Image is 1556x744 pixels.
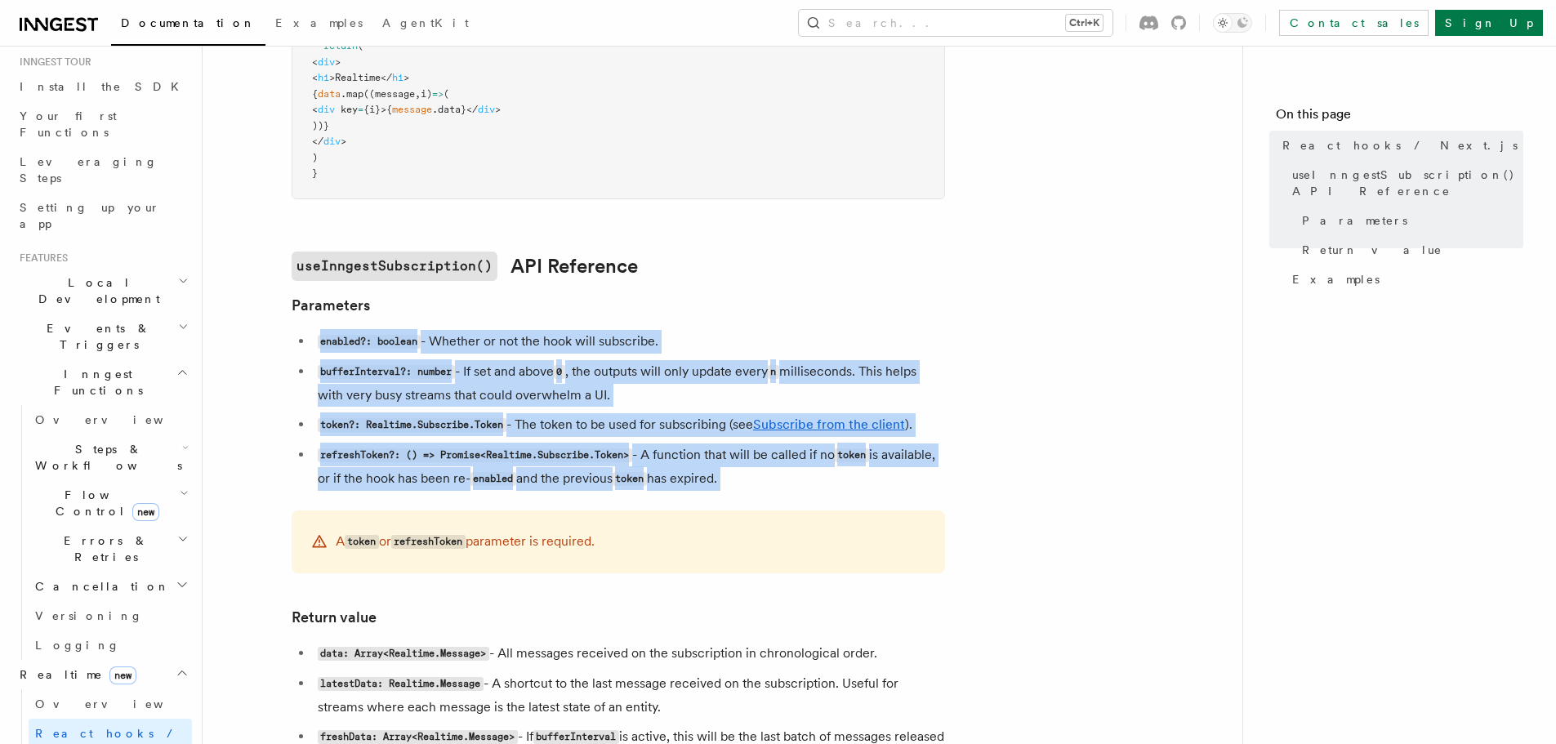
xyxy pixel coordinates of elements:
[432,88,444,100] span: =>
[35,609,143,622] span: Versioning
[312,72,318,83] span: <
[312,88,318,100] span: {
[13,268,192,314] button: Local Development
[275,16,363,29] span: Examples
[415,88,421,100] span: ,
[403,72,409,83] span: >
[29,487,180,519] span: Flow Control
[1279,10,1429,36] a: Contact sales
[313,413,945,437] li: - The token to be used for subscribing (see ).
[132,503,159,521] span: new
[313,360,945,407] li: - If set and above , the outputs will only update every milliseconds. This helps with very busy s...
[313,672,945,719] li: - A shortcut to the last message received on the subscription. Useful for streams where each mess...
[13,252,68,265] span: Features
[318,677,484,691] code: latestData: Realtime.Message
[392,72,403,83] span: h1
[13,101,192,147] a: Your first Functions
[1302,212,1407,229] span: Parameters
[35,639,120,652] span: Logging
[341,88,363,100] span: .map
[1292,167,1523,199] span: useInngestSubscription() API Reference
[444,88,449,100] span: (
[318,418,506,432] code: token?: Realtime.Subscribe.Token
[20,80,189,93] span: Install the SDK
[121,16,256,29] span: Documentation
[313,330,945,354] li: - Whether or not the hook will subscribe.
[336,530,595,554] p: A or parameter is required.
[29,601,192,630] a: Versioning
[1282,137,1518,154] span: React hooks / Next.js
[13,320,178,353] span: Events & Triggers
[358,104,363,115] span: =
[313,642,945,666] li: - All messages received on the subscription in chronological order.
[312,167,318,179] span: }
[392,104,432,115] span: message
[29,526,192,572] button: Errors & Retries
[318,72,329,83] span: h1
[329,72,392,83] span: >Realtime</
[318,730,518,744] code: freshData: Array<Realtime.Message>
[318,365,455,379] code: bufferInterval?: number
[382,16,469,29] span: AgentKit
[363,104,392,115] span: {i}>{
[533,730,619,744] code: bufferInterval
[753,417,905,432] a: Subscribe from the client
[1295,206,1523,235] a: Parameters
[313,443,945,491] li: - A function that will be called if no is available, or if the hook has been re- and the previous...
[35,697,203,711] span: Overview
[13,193,192,238] a: Setting up your app
[29,405,192,434] a: Overview
[835,448,869,462] code: token
[13,405,192,660] div: Inngest Functions
[292,252,638,281] a: useInngestSubscription()API Reference
[1295,235,1523,265] a: Return value
[13,660,192,689] button: Realtimenew
[1286,265,1523,294] a: Examples
[478,104,495,115] span: div
[29,480,192,526] button: Flow Controlnew
[292,294,370,317] a: Parameters
[20,201,160,230] span: Setting up your app
[799,10,1112,36] button: Search...Ctrl+K
[29,532,177,565] span: Errors & Retries
[312,104,318,115] span: <
[13,72,192,101] a: Install the SDK
[29,689,192,719] a: Overview
[323,136,341,147] span: div
[29,441,182,474] span: Steps & Workflows
[13,274,178,307] span: Local Development
[432,104,478,115] span: .data}</
[1292,271,1380,287] span: Examples
[421,88,432,100] span: i)
[318,88,341,100] span: data
[20,109,117,139] span: Your first Functions
[13,147,192,193] a: Leveraging Steps
[111,5,265,46] a: Documentation
[13,366,176,399] span: Inngest Functions
[1302,242,1442,258] span: Return value
[1276,131,1523,160] a: React hooks / Next.js
[1286,160,1523,206] a: useInngestSubscription() API Reference
[372,5,479,44] a: AgentKit
[29,434,192,480] button: Steps & Workflows
[292,252,497,281] code: useInngestSubscription()
[495,104,501,115] span: >
[35,413,203,426] span: Overview
[341,104,358,115] span: key
[13,314,192,359] button: Events & Triggers
[292,606,377,629] a: Return value
[29,630,192,660] a: Logging
[1213,13,1252,33] button: Toggle dark mode
[1066,15,1103,31] kbd: Ctrl+K
[391,535,466,549] code: refreshToken
[318,647,489,661] code: data: Array<Realtime.Message>
[312,56,318,68] span: <
[341,136,346,147] span: >
[29,572,192,601] button: Cancellation
[265,5,372,44] a: Examples
[13,666,136,683] span: Realtime
[318,56,335,68] span: div
[345,535,379,549] code: token
[613,472,647,486] code: token
[13,56,91,69] span: Inngest tour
